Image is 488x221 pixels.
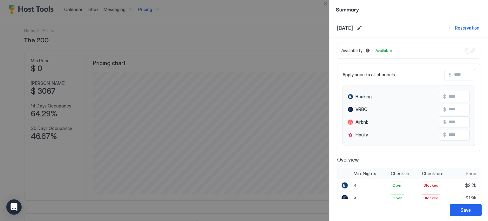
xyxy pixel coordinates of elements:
[466,171,476,176] span: Price
[364,47,371,54] button: Blocked dates override all pricing rules and remain unavailable until manually unblocked
[356,107,368,112] span: VRBO
[337,156,480,163] span: Overview
[341,48,363,53] span: Availability
[356,132,368,138] span: Houfy
[342,72,395,78] span: Apply price to all channels
[443,119,446,125] span: $
[356,24,363,32] button: Edit date range
[443,94,446,100] span: $
[466,195,476,201] span: $1.9k
[354,171,376,176] span: Min. Nights
[455,24,479,31] div: Reservation
[376,48,392,53] span: Available
[354,183,356,188] span: 4
[443,107,446,112] span: $
[443,132,446,138] span: $
[392,183,403,188] span: Open
[450,204,482,216] button: Save
[446,24,480,32] button: Reservation
[424,195,438,201] span: Blocked
[461,207,471,213] div: Save
[356,119,369,125] span: Airbnb
[6,199,22,215] div: Open Intercom Messenger
[424,183,438,188] span: Blocked
[422,171,444,176] span: Check-out
[356,94,372,100] span: Booking
[465,183,476,188] span: $2.2k
[392,195,403,201] span: Open
[391,171,409,176] span: Check-in
[354,196,356,201] span: 4
[337,25,353,31] span: [DATE]
[449,72,451,78] span: $
[336,5,482,13] span: Summary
